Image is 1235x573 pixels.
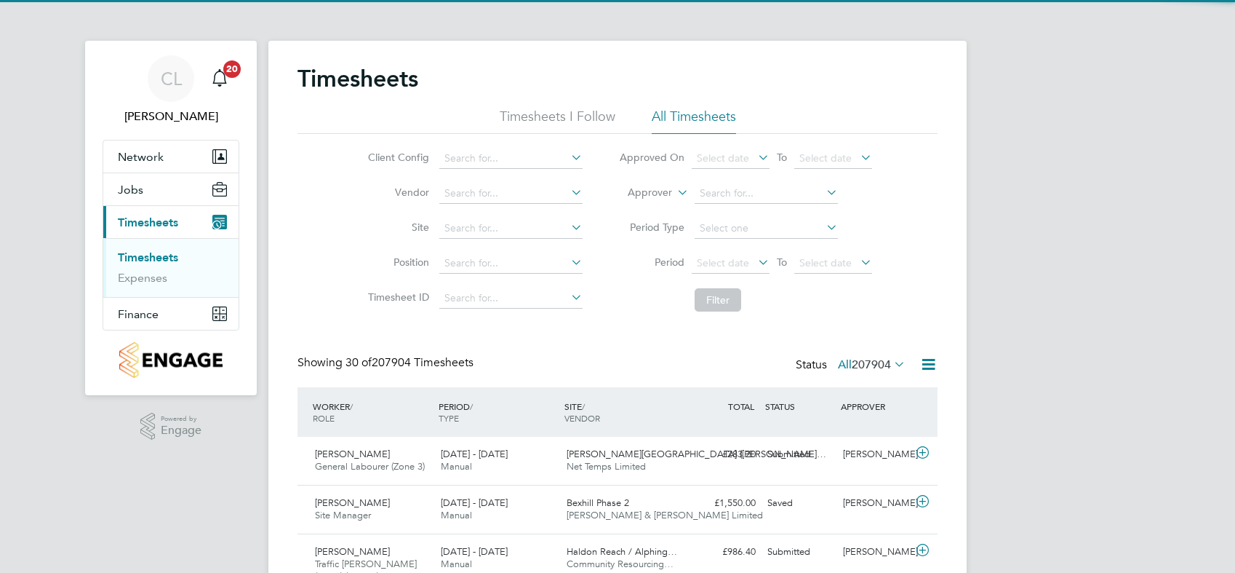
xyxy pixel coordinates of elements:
[567,497,629,509] span: Bexhill Phase 2
[852,357,891,372] span: 207904
[762,491,837,515] div: Saved
[297,355,476,371] div: Showing
[364,291,429,304] label: Timesheet ID
[439,253,583,274] input: Search for...
[441,448,508,460] span: [DATE] - [DATE]
[439,218,583,239] input: Search for...
[762,443,837,467] div: Submitted
[140,413,202,440] a: Powered byEngage
[161,413,201,425] span: Powered by
[772,253,791,272] span: To
[103,342,239,378] a: Go to home page
[697,256,749,269] span: Select date
[118,271,167,285] a: Expenses
[315,509,371,521] span: Site Manager
[205,55,234,102] a: 20
[799,151,852,165] span: Select date
[441,509,472,521] span: Manual
[161,424,201,437] span: Engage
[567,558,674,570] span: Community Resourcing…
[103,298,239,330] button: Finance
[439,288,583,309] input: Search for...
[85,41,257,395] nav: Main navigation
[103,206,239,238] button: Timesheets
[762,540,837,564] div: Submitted
[364,256,429,269] label: Position
[686,443,762,467] div: £283.20
[772,148,791,167] span: To
[315,545,390,558] span: [PERSON_NAME]
[567,509,763,521] span: [PERSON_NAME] & [PERSON_NAME] Limited
[619,151,684,164] label: Approved On
[796,355,908,376] div: Status
[686,491,762,515] div: £1,550.00
[695,288,741,312] button: Filter
[118,150,164,164] span: Network
[119,342,222,378] img: countryside-properties-logo-retina.png
[697,151,749,165] span: Select date
[837,393,913,419] div: APPROVER
[345,355,372,370] span: 30 of
[652,108,736,134] li: All Timesheets
[350,400,353,412] span: /
[686,540,762,564] div: £986.40
[315,460,425,473] span: General Labourer (Zone 3)
[297,64,418,93] h2: Timesheets
[345,355,473,370] span: 207904 Timesheets
[118,307,159,321] span: Finance
[103,108,239,125] span: Chay Lee-Wo
[441,497,508,509] span: [DATE] - [DATE]
[309,393,435,431] div: WORKER
[118,250,178,264] a: Timesheets
[103,55,239,125] a: CL[PERSON_NAME]
[582,400,585,412] span: /
[435,393,561,431] div: PERIOD
[567,460,646,473] span: Net Temps Limited
[567,448,826,460] span: [PERSON_NAME][GEOGRAPHIC_DATA] ([PERSON_NAME]…
[161,69,182,88] span: CL
[118,216,178,229] span: Timesheets
[607,186,672,200] label: Approver
[619,221,684,234] label: Period Type
[695,183,838,204] input: Search for...
[103,141,239,173] button: Network
[103,173,239,205] button: Jobs
[470,400,473,412] span: /
[441,545,508,558] span: [DATE] - [DATE]
[313,412,335,424] span: ROLE
[762,393,837,419] div: STATUS
[364,186,429,199] label: Vendor
[364,221,429,234] label: Site
[561,393,687,431] div: SITE
[315,448,390,460] span: [PERSON_NAME]
[118,183,143,197] span: Jobs
[315,497,390,509] span: [PERSON_NAME]
[441,558,472,570] span: Manual
[837,443,913,467] div: [PERSON_NAME]
[500,108,615,134] li: Timesheets I Follow
[223,60,241,78] span: 20
[441,460,472,473] span: Manual
[439,183,583,204] input: Search for...
[439,412,459,424] span: TYPE
[439,149,583,169] input: Search for...
[799,256,852,269] span: Select date
[837,491,913,515] div: [PERSON_NAME]
[695,218,838,239] input: Select one
[567,545,677,558] span: Haldon Reach / Alphing…
[728,400,754,412] span: TOTAL
[838,357,906,372] label: All
[564,412,600,424] span: VENDOR
[837,540,913,564] div: [PERSON_NAME]
[364,151,429,164] label: Client Config
[103,238,239,297] div: Timesheets
[619,256,684,269] label: Period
